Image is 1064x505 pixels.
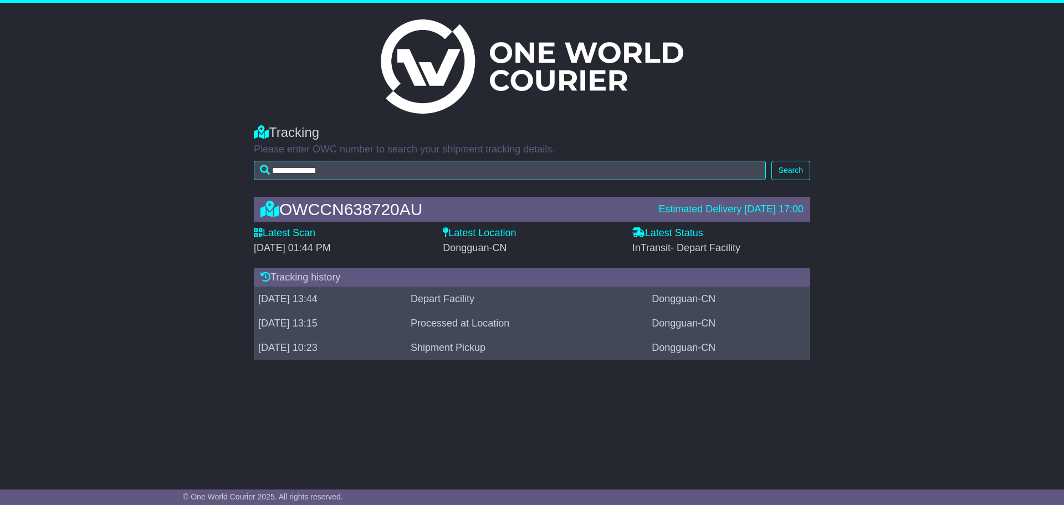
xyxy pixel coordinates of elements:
[443,242,507,253] span: Dongguan-CN
[254,336,406,360] td: [DATE] 10:23
[255,200,653,218] div: OWCCN638720AU
[254,125,810,141] div: Tracking
[671,242,740,253] span: - Depart Facility
[254,227,315,239] label: Latest Scan
[381,19,683,114] img: Light
[658,203,804,216] div: Estimated Delivery [DATE] 17:00
[254,312,406,336] td: [DATE] 13:15
[647,287,810,312] td: Dongguan-CN
[406,287,647,312] td: Depart Facility
[406,312,647,336] td: Processed at Location
[632,242,740,253] span: InTransit
[771,161,810,180] button: Search
[254,242,331,253] span: [DATE] 01:44 PM
[254,287,406,312] td: [DATE] 13:44
[632,227,703,239] label: Latest Status
[406,336,647,360] td: Shipment Pickup
[443,227,516,239] label: Latest Location
[254,268,810,287] div: Tracking history
[183,492,343,501] span: © One World Courier 2025. All rights reserved.
[647,336,810,360] td: Dongguan-CN
[254,144,810,156] p: Please enter OWC number to search your shipment tracking details.
[647,312,810,336] td: Dongguan-CN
